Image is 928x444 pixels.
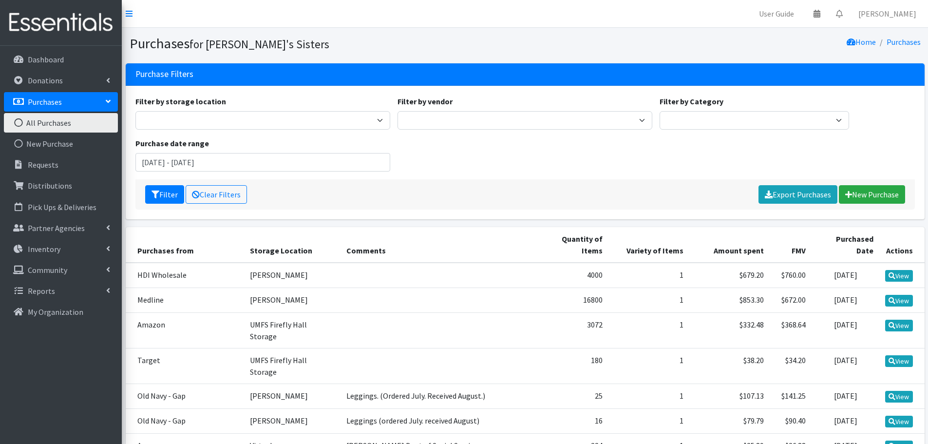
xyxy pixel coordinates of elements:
td: [PERSON_NAME] [244,384,341,408]
a: View [885,355,913,367]
td: [PERSON_NAME] [244,288,341,312]
td: 1 [608,263,689,288]
td: $368.64 [770,312,812,348]
td: $853.30 [689,288,770,312]
label: Filter by vendor [398,96,453,107]
p: My Organization [28,307,83,317]
p: Requests [28,160,58,170]
td: $34.20 [770,348,812,384]
a: Dashboard [4,50,118,69]
td: 4000 [534,263,609,288]
p: Pick Ups & Deliveries [28,202,96,212]
td: [DATE] [812,312,879,348]
td: $679.20 [689,263,770,288]
a: All Purchases [4,113,118,133]
p: Community [28,265,67,275]
td: UMFS Firefly Hall Storage [244,312,341,348]
td: 1 [608,348,689,384]
td: [DATE] [812,384,879,408]
a: My Organization [4,302,118,322]
td: [PERSON_NAME] [244,408,341,433]
td: HDI Wholesale [126,263,244,288]
td: Leggings. (Ordered July. Received August.) [341,384,534,408]
a: Pick Ups & Deliveries [4,197,118,217]
td: Medline [126,288,244,312]
a: Clear Filters [186,185,247,204]
td: 180 [534,348,609,384]
td: 1 [608,384,689,408]
a: View [885,270,913,282]
th: Purchased Date [812,227,879,263]
th: Amount spent [689,227,770,263]
td: $79.79 [689,408,770,433]
img: HumanEssentials [4,6,118,39]
small: for [PERSON_NAME]'s Sisters [189,37,329,51]
th: Comments [341,227,534,263]
td: 3072 [534,312,609,348]
td: [DATE] [812,348,879,384]
th: Quantity of Items [534,227,609,263]
p: Donations [28,76,63,85]
td: [DATE] [812,408,879,433]
td: UMFS Firefly Hall Storage [244,348,341,384]
td: Old Navy - Gap [126,384,244,408]
a: Donations [4,71,118,90]
button: Filter [145,185,184,204]
td: [DATE] [812,263,879,288]
p: Purchases [28,97,62,107]
a: View [885,416,913,427]
a: Purchases [887,37,921,47]
td: Target [126,348,244,384]
label: Filter by storage location [135,96,226,107]
td: 16 [534,408,609,433]
td: [PERSON_NAME] [244,263,341,288]
a: New Purchase [839,185,905,204]
td: Amazon [126,312,244,348]
td: 1 [608,288,689,312]
a: Distributions [4,176,118,195]
a: Inventory [4,239,118,259]
td: [DATE] [812,288,879,312]
input: January 1, 2011 - December 31, 2011 [135,153,390,172]
th: Storage Location [244,227,341,263]
td: $672.00 [770,288,812,312]
th: Actions [879,227,925,263]
td: 16800 [534,288,609,312]
a: Community [4,260,118,280]
a: Reports [4,281,118,301]
a: User Guide [751,4,802,23]
p: Inventory [28,244,60,254]
a: New Purchase [4,134,118,154]
a: View [885,295,913,307]
td: Leggings (ordered July. received August) [341,408,534,433]
td: 1 [608,408,689,433]
a: Home [847,37,876,47]
th: FMV [770,227,812,263]
p: Reports [28,286,55,296]
a: Export Purchases [758,185,837,204]
th: Purchases from [126,227,244,263]
td: $107.13 [689,384,770,408]
p: Distributions [28,181,72,191]
td: $90.40 [770,408,812,433]
td: Old Navy - Gap [126,408,244,433]
td: $38.20 [689,348,770,384]
a: [PERSON_NAME] [851,4,924,23]
h1: Purchases [130,35,522,52]
label: Filter by Category [660,96,723,107]
p: Dashboard [28,55,64,64]
td: 25 [534,384,609,408]
td: 1 [608,312,689,348]
a: Purchases [4,92,118,112]
td: $141.25 [770,384,812,408]
p: Partner Agencies [28,223,85,233]
label: Purchase date range [135,137,209,149]
td: $332.48 [689,312,770,348]
h3: Purchase Filters [135,69,193,79]
a: Partner Agencies [4,218,118,238]
td: $760.00 [770,263,812,288]
a: Requests [4,155,118,174]
a: View [885,391,913,403]
th: Variety of Items [608,227,689,263]
a: View [885,320,913,331]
